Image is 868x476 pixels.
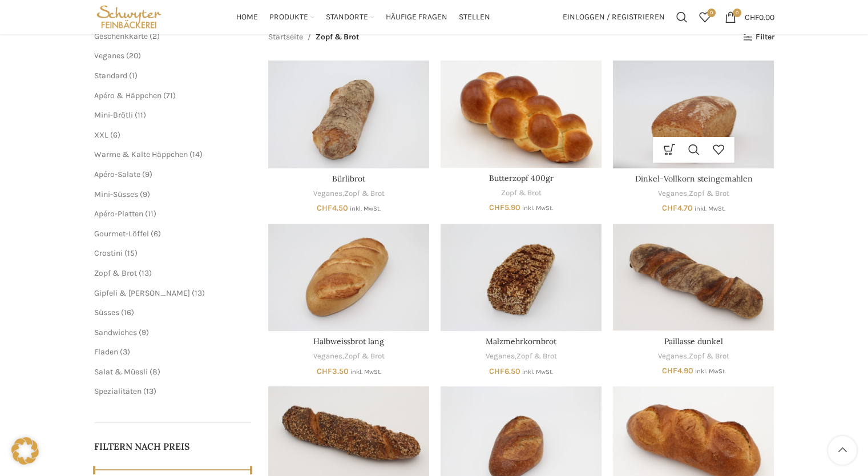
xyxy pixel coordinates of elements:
span: CHF [661,366,677,376]
div: Main navigation [169,6,556,29]
span: 8 [152,367,158,377]
span: 0 [707,9,716,17]
a: Fladen [94,347,118,357]
a: Halbweissbrot lang [313,336,384,346]
a: Halbweissbrot lang [268,224,429,331]
a: Apéro & Häppchen [94,91,162,100]
small: inkl. MwSt. [695,205,725,212]
span: Häufige Fragen [386,12,447,23]
div: , [268,351,429,362]
span: 16 [124,308,131,317]
a: Crostini [94,248,123,258]
a: Salat & Müesli [94,367,148,377]
a: Warme & Kalte Häppchen [94,150,188,159]
span: Mini-Süsses [94,189,138,199]
a: Dinkel-Vollkorn steingemahlen [635,174,752,184]
span: Zopf & Brot [316,31,359,43]
a: XXL [94,130,108,140]
span: 13 [142,268,149,278]
bdi: 6.50 [489,366,520,376]
a: Scroll to top button [828,436,857,465]
a: Mini-Brötli [94,110,133,120]
a: Veganes [94,51,124,60]
a: Gipfeli & [PERSON_NAME] [94,288,190,298]
a: Veganes [658,351,687,362]
span: Home [236,12,258,23]
a: Häufige Fragen [386,6,447,29]
span: 15 [127,248,135,258]
bdi: 4.50 [317,203,348,213]
a: Filter [742,33,774,42]
div: , [441,351,601,362]
small: inkl. MwSt. [695,368,725,375]
span: 9 [143,189,147,199]
a: Zopf & Brot [344,351,385,362]
a: Zopf & Brot [501,188,542,199]
a: Suchen [671,6,693,29]
a: Site logo [94,11,164,21]
small: inkl. MwSt. [522,368,553,376]
span: 11 [148,209,154,219]
a: Spezialitäten [94,386,142,396]
bdi: 5.90 [489,203,520,212]
a: Zopf & Brot [344,188,385,199]
span: CHF [745,12,759,22]
span: Apéro-Platten [94,209,143,219]
a: Veganes [486,351,515,362]
span: 9 [142,328,146,337]
a: Veganes [658,188,687,199]
div: , [268,188,429,199]
a: Gourmet-Löffel [94,229,149,239]
span: Süsses [94,308,119,317]
span: 20 [129,51,138,60]
span: 14 [192,150,200,159]
span: CHF [489,203,504,212]
span: 13 [195,288,202,298]
bdi: 4.70 [662,203,693,213]
a: 0 [693,6,716,29]
span: 1 [132,71,135,80]
div: , [613,188,774,199]
a: Zopf & Brot [94,268,137,278]
h5: Filtern nach Preis [94,440,252,453]
bdi: 3.50 [317,366,349,376]
a: Zopf & Brot [689,351,729,362]
a: Standard [94,71,127,80]
span: 3 [123,347,127,357]
a: Malzmehrkornbrot [486,336,556,346]
a: Veganes [313,188,342,199]
a: Malzmehrkornbrot [441,224,601,331]
bdi: 0.00 [745,12,774,22]
a: Zopf & Brot [689,188,729,199]
a: Dinkel-Vollkorn steingemahlen [613,60,774,168]
span: 6 [154,229,158,239]
small: inkl. MwSt. [522,204,553,212]
span: Einloggen / Registrieren [563,13,665,21]
a: Butterzopf 400gr [441,60,601,168]
span: CHF [317,366,332,376]
a: Geschenkkarte [94,31,148,41]
small: inkl. MwSt. [350,205,381,212]
bdi: 4.90 [661,366,693,376]
a: Schnellansicht [681,137,706,163]
a: Apéro-Salate [94,170,140,179]
a: Sandwiches [94,328,137,337]
a: Paillasse dunkel [664,336,723,346]
span: 9 [145,170,150,179]
span: Standorte [326,12,368,23]
span: 0 [733,9,741,17]
span: CHF [317,203,332,213]
span: Stellen [459,12,490,23]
